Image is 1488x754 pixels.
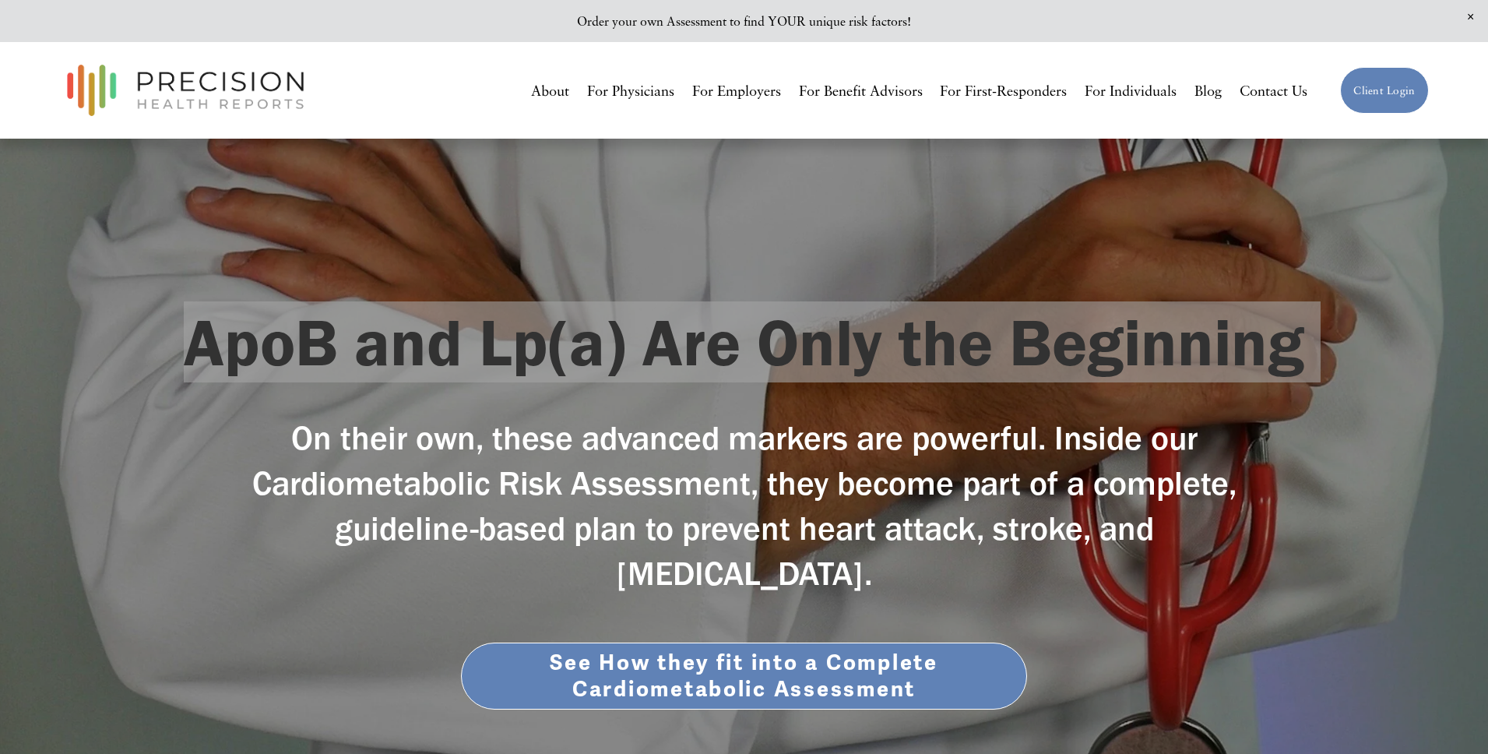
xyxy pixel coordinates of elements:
[1340,67,1428,114] a: Client Login
[1085,76,1177,105] a: For Individuals
[1240,76,1307,105] a: Contact Us
[940,76,1067,105] a: For First-Responders
[461,643,1026,710] a: See How they fit into a Complete Cardiometabolic Assessment
[799,76,923,105] a: For Benefit Advisors
[692,76,781,105] a: For Employers
[587,76,674,105] a: For Physicians
[59,58,311,124] img: Precision Health Reports
[531,76,569,105] a: About
[184,302,1304,382] strong: ApoB and Lp(a) Are Only the Beginning
[1208,555,1488,754] iframe: Chat Widget
[232,415,1257,596] h3: On their own, these advanced markers are powerful. Inside our Cardiometabolic Risk Assessment, th...
[1194,76,1222,105] a: Blog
